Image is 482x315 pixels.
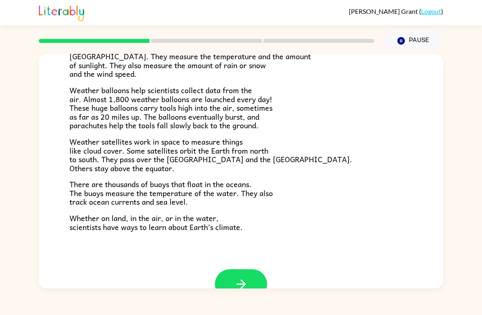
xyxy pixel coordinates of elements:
[69,178,273,208] span: There are thousands of buoys that float in the oceans. The buoys measure the temperature of the w...
[69,33,311,80] span: A climate station has a set of tools for collecting weather data. There are 114 climate stations ...
[69,136,352,174] span: Weather satellites work in space to measure things like cloud cover. Some satellites orbit the Ea...
[349,7,443,15] div: ( )
[421,7,441,15] a: Logout
[39,3,84,21] img: Literably
[349,7,419,15] span: [PERSON_NAME] Grant
[384,31,443,50] button: Pause
[69,212,243,233] span: Whether on land, in the air, or in the water, scientists have ways to learn about Earth’s climate.
[69,84,272,131] span: Weather balloons help scientists collect data from the air. Almost 1,800 weather balloons are lau...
